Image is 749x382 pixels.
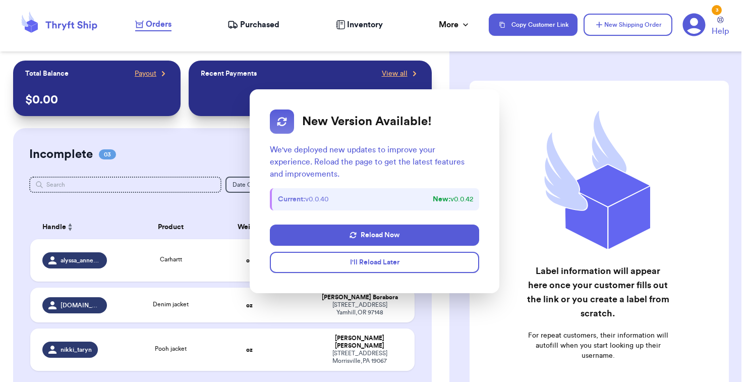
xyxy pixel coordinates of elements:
[302,114,432,129] h2: New Version Available!
[433,194,473,204] span: v 0.0.42
[278,196,305,203] strong: Current:
[278,194,329,204] span: v 0.0.40
[270,144,479,180] p: We've deployed new updates to improve your experience. Reload the page to get the latest features...
[270,252,479,273] button: I'll Reload Later
[433,196,450,203] strong: New:
[270,225,479,246] button: Reload Now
